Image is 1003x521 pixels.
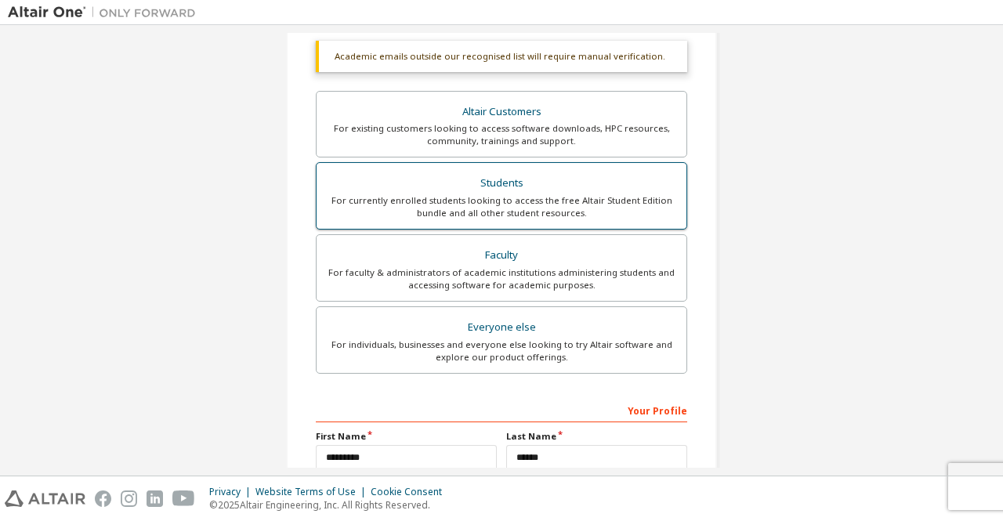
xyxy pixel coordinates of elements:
[172,490,195,507] img: youtube.svg
[209,498,451,512] p: © 2025 Altair Engineering, Inc. All Rights Reserved.
[316,397,687,422] div: Your Profile
[326,266,677,291] div: For faculty & administrators of academic institutions administering students and accessing softwa...
[326,317,677,338] div: Everyone else
[209,486,255,498] div: Privacy
[255,486,371,498] div: Website Terms of Use
[8,5,204,20] img: Altair One
[326,122,677,147] div: For existing customers looking to access software downloads, HPC resources, community, trainings ...
[5,490,85,507] img: altair_logo.svg
[316,41,687,72] div: Academic emails outside our recognised list will require manual verification.
[371,486,451,498] div: Cookie Consent
[95,490,111,507] img: facebook.svg
[316,430,497,443] label: First Name
[506,430,687,443] label: Last Name
[147,490,163,507] img: linkedin.svg
[326,194,677,219] div: For currently enrolled students looking to access the free Altair Student Edition bundle and all ...
[326,244,677,266] div: Faculty
[326,101,677,123] div: Altair Customers
[326,338,677,364] div: For individuals, businesses and everyone else looking to try Altair software and explore our prod...
[326,172,677,194] div: Students
[121,490,137,507] img: instagram.svg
